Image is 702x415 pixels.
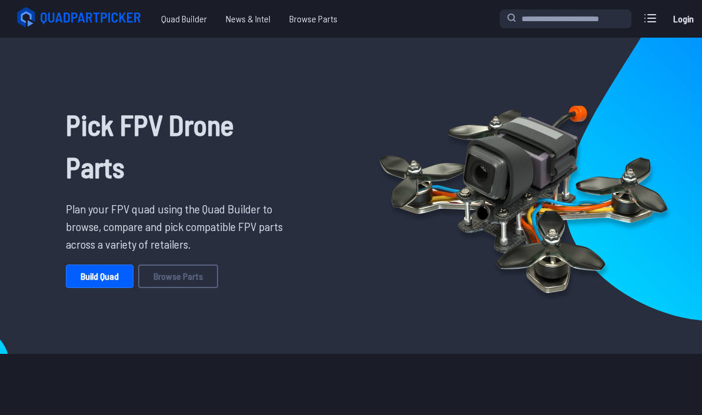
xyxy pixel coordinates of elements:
img: Quadcopter [354,78,693,313]
p: Plan your FPV quad using the Quad Builder to browse, compare and pick compatible FPV parts across... [66,200,288,253]
a: Quad Builder [152,7,216,31]
a: Browse Parts [280,7,347,31]
a: Login [669,7,697,31]
a: News & Intel [216,7,280,31]
a: Build Quad [66,265,133,288]
h1: Pick FPV Drone Parts [66,103,288,188]
a: Browse Parts [138,265,218,288]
